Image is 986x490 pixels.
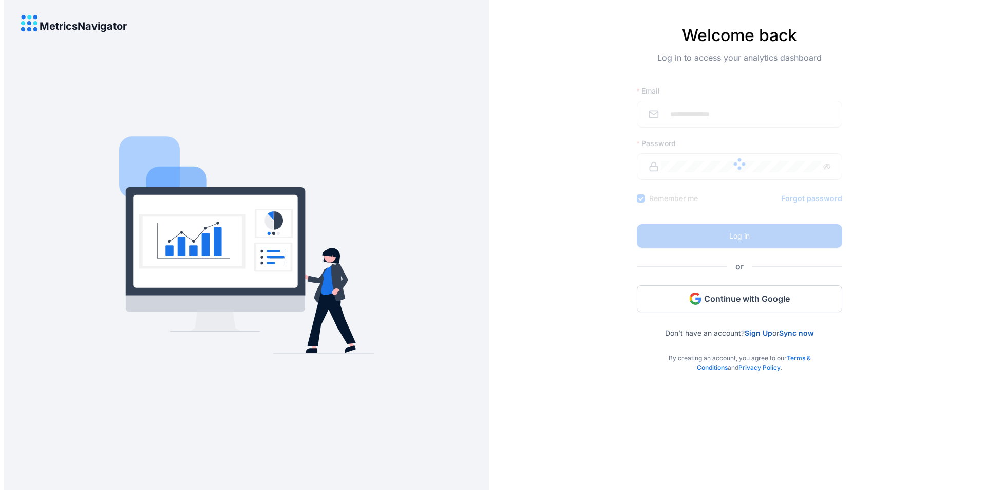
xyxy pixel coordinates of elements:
[745,329,772,337] a: Sign Up
[637,312,842,337] div: Don’t have an account? or
[704,293,790,304] span: Continue with Google
[637,337,842,372] div: By creating an account, you agree to our and .
[779,329,814,337] a: Sync now
[40,21,127,32] h4: MetricsNavigator
[637,51,842,80] div: Log in to access your analytics dashboard
[727,260,752,273] span: or
[738,364,781,371] a: Privacy Policy
[637,285,842,312] button: Continue with Google
[637,26,842,45] h4: Welcome back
